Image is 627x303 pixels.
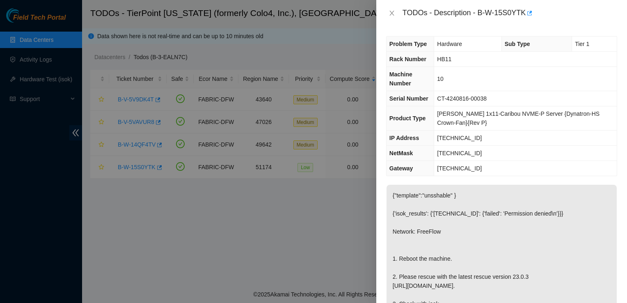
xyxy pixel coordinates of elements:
span: Rack Number [389,56,426,62]
span: Hardware [437,41,462,47]
span: Tier 1 [575,41,589,47]
span: Serial Number [389,95,428,102]
span: close [389,10,395,16]
span: [TECHNICAL_ID] [437,135,482,141]
span: CT-4240816-00038 [437,95,487,102]
span: Gateway [389,165,413,172]
span: HB11 [437,56,451,62]
span: [PERSON_NAME] 1x11-Caribou NVME-P Server {Dynatron-HS Crown-Fan}{Rev P} [437,110,600,126]
span: IP Address [389,135,419,141]
span: Problem Type [389,41,427,47]
button: Close [386,9,398,17]
span: Sub Type [505,41,530,47]
span: Machine Number [389,71,412,87]
div: TODOs - Description - B-W-15S0YTK [403,7,617,20]
span: NetMask [389,150,413,156]
span: 10 [437,76,444,82]
span: Product Type [389,115,426,122]
span: [TECHNICAL_ID] [437,165,482,172]
span: [TECHNICAL_ID] [437,150,482,156]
